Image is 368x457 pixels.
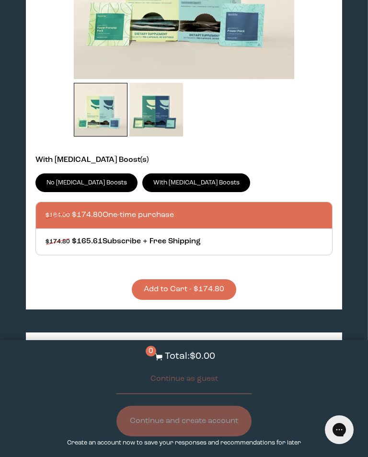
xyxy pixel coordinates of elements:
[132,279,236,300] button: Add to Cart - $174.80
[165,350,215,364] p: Total: $0.00
[35,173,138,192] label: No [MEDICAL_DATA] Boosts
[146,346,156,356] span: 0
[67,438,301,447] p: Create an account now to save your responses and recommendations for later
[129,83,183,137] img: thumbnail image
[116,364,252,394] button: Continue as guest
[142,173,250,192] label: With [MEDICAL_DATA] Boosts
[116,406,252,436] button: Continue and create account
[74,83,127,137] img: thumbnail image
[320,412,358,447] iframe: Gorgias live chat messenger
[35,155,332,166] p: With [MEDICAL_DATA] Boost(s)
